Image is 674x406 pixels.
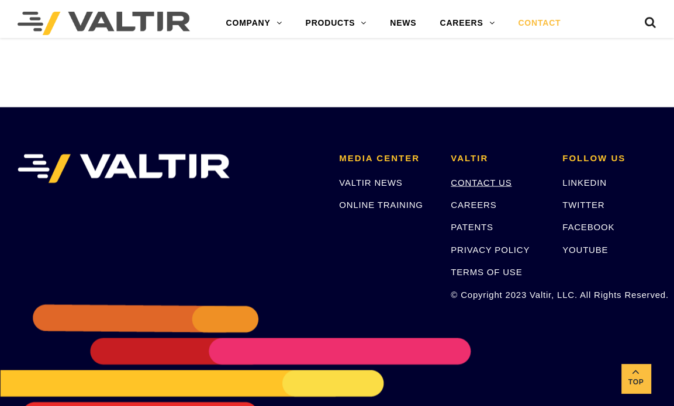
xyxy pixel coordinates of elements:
a: Top [621,364,651,393]
a: CONTACT US [451,177,511,187]
h2: FOLLOW US [562,154,656,164]
a: PRIVACY POLICY [451,244,530,254]
a: CAREERS [428,12,506,35]
a: VALTIR NEWS [339,177,402,187]
a: TERMS OF USE [451,266,522,276]
p: © Copyright 2023 Valtir, LLC. All Rights Reserved. [451,287,545,301]
a: YOUTUBE [562,244,608,254]
a: FACEBOOK [562,221,614,231]
img: Valtir [18,12,190,35]
a: COMPANY [214,12,293,35]
a: ONLINE TRAINING [339,199,423,209]
a: NEWS [378,12,428,35]
span: Top [621,376,651,389]
img: VALTIR [18,154,230,183]
a: CAREERS [451,199,496,209]
a: LINKEDIN [562,177,607,187]
h2: MEDIA CENTER [339,154,433,164]
a: TWITTER [562,199,604,209]
h2: VALTIR [451,154,545,164]
a: PATENTS [451,221,493,231]
a: CONTACT [506,12,572,35]
a: PRODUCTS [293,12,378,35]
